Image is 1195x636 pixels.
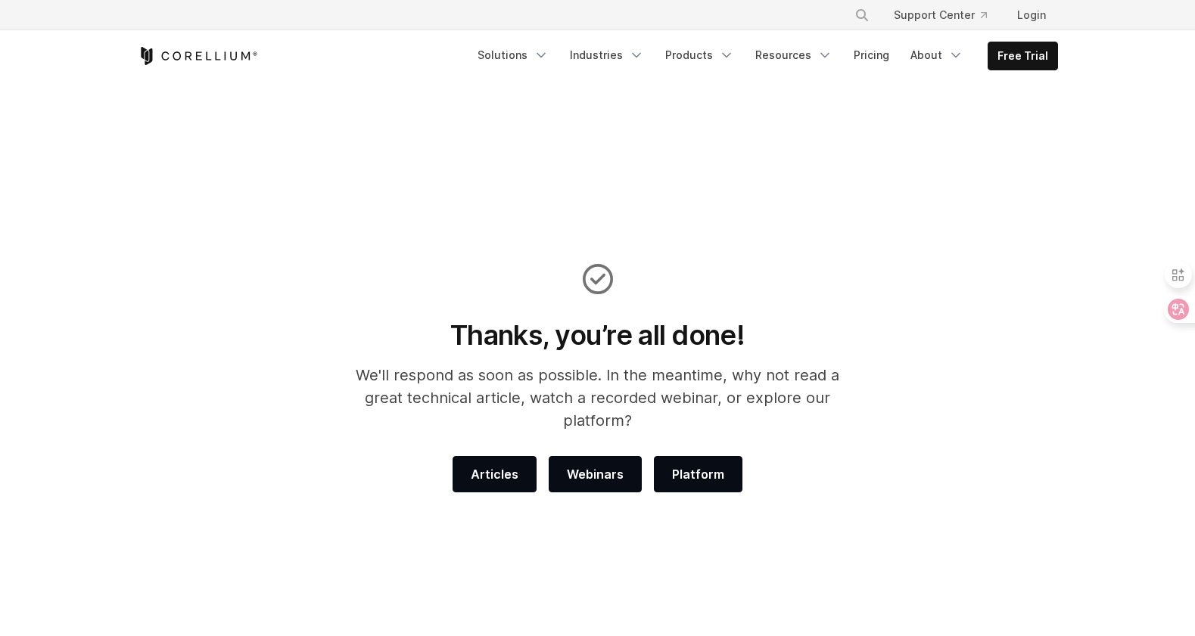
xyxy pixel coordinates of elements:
a: Support Center [882,2,999,29]
a: About [901,42,972,69]
span: Webinars [567,465,624,483]
span: Platform [672,465,724,483]
a: Resources [746,42,842,69]
div: Navigation Menu [836,2,1058,29]
a: Articles [453,456,537,492]
a: Solutions [468,42,558,69]
h1: Thanks, you’re all done! [335,318,860,352]
a: Products [656,42,743,69]
span: Articles [471,465,518,483]
a: Login [1005,2,1058,29]
button: Search [848,2,876,29]
a: Pricing [845,42,898,69]
a: Free Trial [988,42,1057,70]
a: Industries [561,42,653,69]
a: Platform [654,456,742,492]
p: We'll respond as soon as possible. In the meantime, why not read a great technical article, watch... [335,364,860,432]
a: Corellium Home [138,47,258,65]
div: Navigation Menu [468,42,1058,70]
a: Webinars [549,456,642,492]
